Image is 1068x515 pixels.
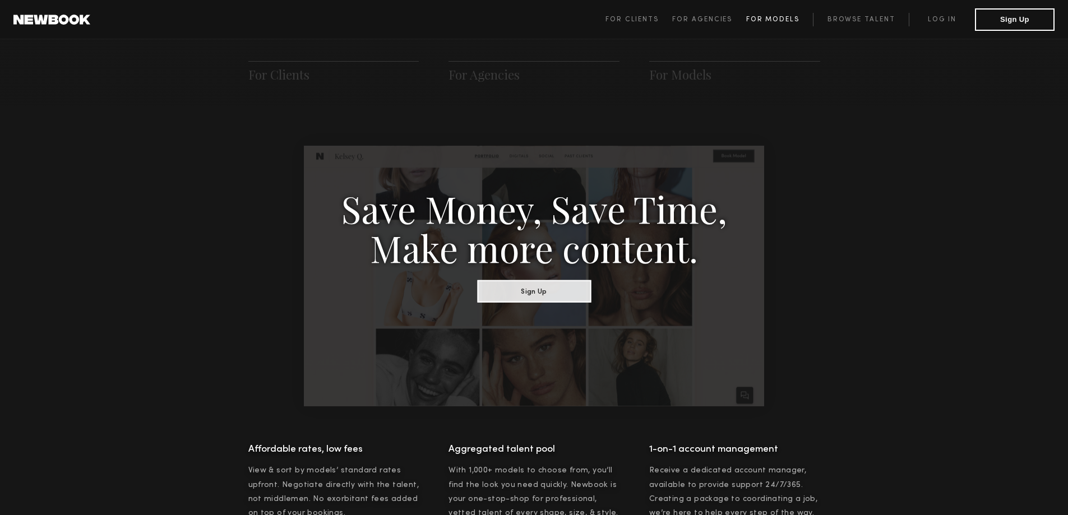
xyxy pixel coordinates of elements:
h4: 1-on-1 account management [649,441,820,458]
h4: Affordable rates, low fees [248,441,419,458]
a: For Clients [605,13,672,26]
a: For Models [746,13,813,26]
span: For Clients [605,16,659,23]
button: Sign Up [975,8,1055,31]
span: For Agencies [672,16,732,23]
span: For Models [746,16,799,23]
h4: Aggregated talent pool [449,441,619,458]
h3: Save Money, Save Time, Make more content. [341,188,728,267]
a: For Agencies [449,66,520,83]
a: Log in [909,13,975,26]
button: Sign Up [477,280,591,302]
a: For Clients [248,66,309,83]
a: Browse Talent [813,13,909,26]
a: For Models [649,66,711,83]
a: For Agencies [672,13,746,26]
